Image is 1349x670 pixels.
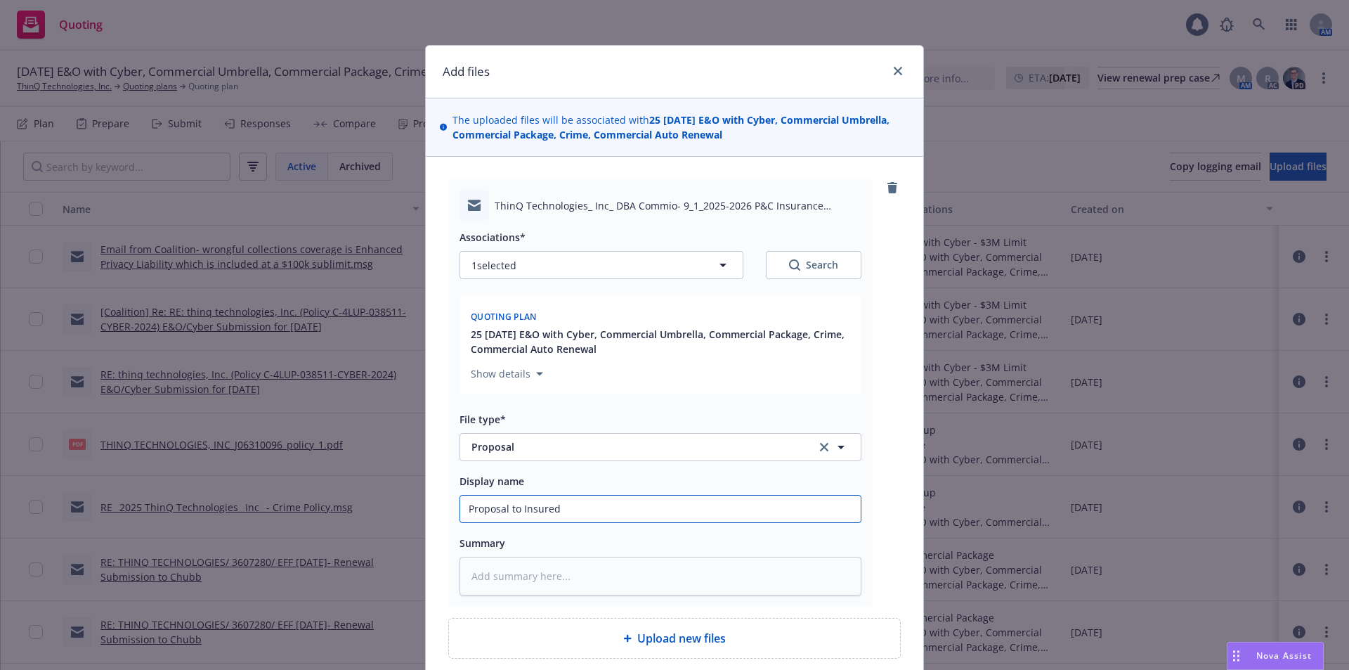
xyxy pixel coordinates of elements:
[471,311,537,323] span: Quoting plan
[452,113,889,141] strong: 25 [DATE] E&O with Cyber, Commercial Umbrella, Commercial Package, Crime, Commercial Auto Renewal
[889,63,906,79] a: close
[460,496,861,522] input: Add display name here...
[460,231,526,244] span: Associations*
[460,251,743,279] button: 1selected
[452,112,909,142] span: The uploaded files will be associated with
[1256,650,1312,662] span: Nova Assist
[465,366,549,382] button: Show details
[460,536,505,550] span: Summary
[884,179,901,196] a: remove
[460,475,524,488] span: Display name
[789,259,800,271] svg: Search
[766,251,861,279] button: SearchSearch
[816,439,833,456] a: clear selection
[460,433,861,461] button: Proposalclear selection
[637,630,726,647] span: Upload new files
[1227,642,1324,670] button: Nova Assist
[789,258,838,272] div: Search
[1227,643,1245,669] div: Drag to move
[448,618,901,659] div: Upload new files
[495,198,861,213] span: ThinQ Technologies_ Inc_ DBA Commio- 9_1_2025-2026 P&C Insurance Proposal .msg
[460,413,506,426] span: File type*
[443,63,490,81] h1: Add files
[471,439,797,454] span: Proposal
[471,327,853,356] button: 25 [DATE] E&O with Cyber, Commercial Umbrella, Commercial Package, Crime, Commercial Auto Renewal
[471,258,516,273] span: 1 selected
